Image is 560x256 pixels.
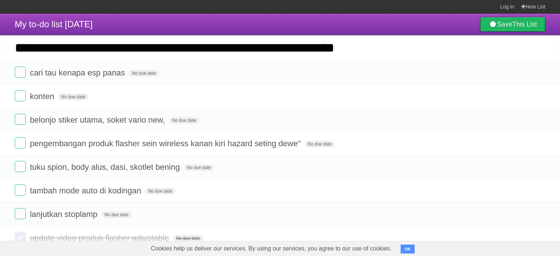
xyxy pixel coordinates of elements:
label: Done [15,161,26,172]
span: No due date [169,117,199,124]
span: No due date [102,211,131,218]
span: No due date [58,94,88,100]
span: cari tau kenapa esp panas [30,68,127,77]
span: tuku spion, body alus, dasi, skotlet bening [30,162,182,172]
span: My to-do list [DATE] [15,19,93,29]
label: Done [15,208,26,219]
span: lanjutkan stoplamp [30,210,99,219]
label: Done [15,232,26,243]
b: This List [512,21,537,28]
span: konten [30,92,56,101]
label: Done [15,185,26,196]
label: Done [15,90,26,101]
button: OK [401,245,415,253]
label: Done [15,114,26,125]
span: belonjo stiker utama, soket vario new, [30,115,167,125]
span: No due date [145,188,175,194]
span: No due date [305,141,335,147]
a: SaveThis List [480,17,545,32]
label: Done [15,137,26,148]
span: No due date [184,164,214,171]
span: Cookies help us deliver our services. By using our services, you agree to our use of cookies. [144,241,399,256]
span: tambah mode auto di kodingan [30,186,143,195]
label: Done [15,67,26,78]
span: update video produk flasher adjustable [30,233,171,242]
span: No due date [129,70,159,77]
span: pengembangan produk flasher sein wireless kanan kiri hazard seting dewe" [30,139,302,148]
span: No due date [173,235,203,242]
